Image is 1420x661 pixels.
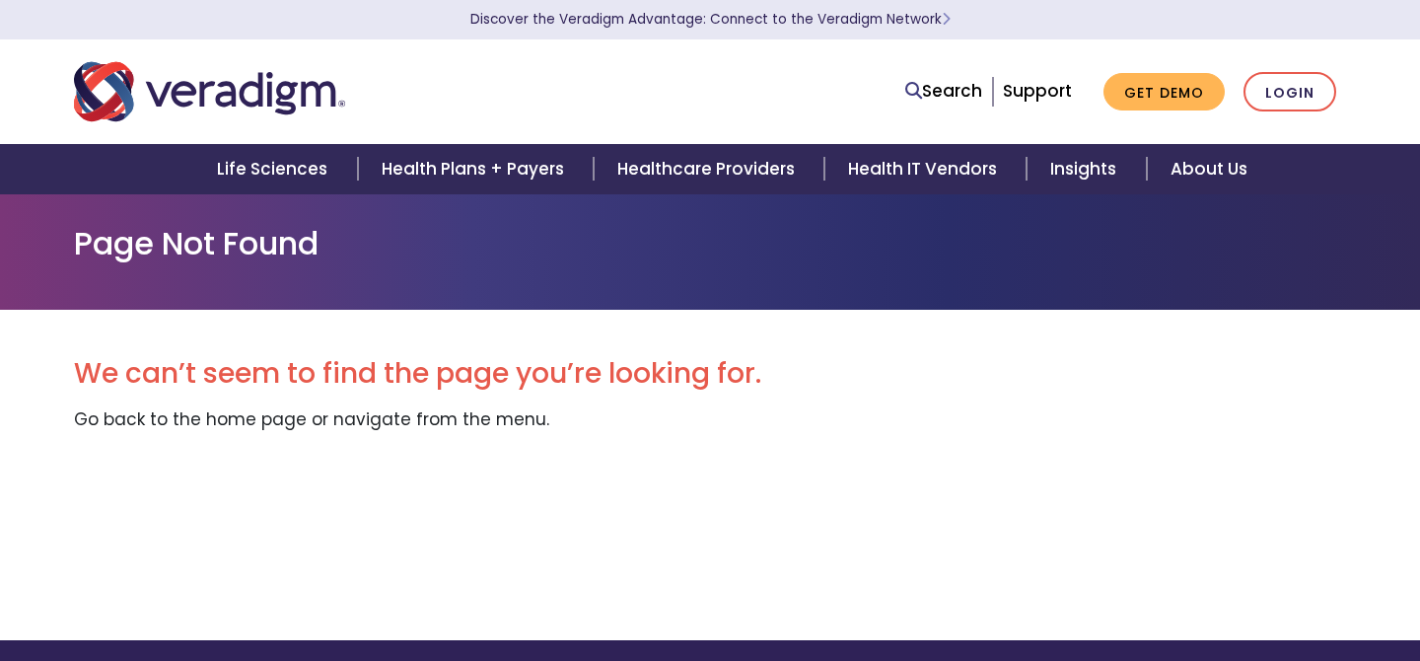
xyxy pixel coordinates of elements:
[942,10,951,29] span: Learn More
[193,144,357,194] a: Life Sciences
[905,78,982,105] a: Search
[1103,73,1225,111] a: Get Demo
[594,144,824,194] a: Healthcare Providers
[74,406,1346,433] p: Go back to the home page or navigate from the menu.
[74,357,1346,391] h2: We can’t seem to find the page you’re looking for.
[1003,79,1072,103] a: Support
[74,225,1346,262] h1: Page Not Found
[470,10,951,29] a: Discover the Veradigm Advantage: Connect to the Veradigm NetworkLearn More
[358,144,594,194] a: Health Plans + Payers
[824,144,1027,194] a: Health IT Vendors
[1147,144,1271,194] a: About Us
[1027,144,1146,194] a: Insights
[1243,72,1336,112] a: Login
[74,59,345,124] img: Veradigm logo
